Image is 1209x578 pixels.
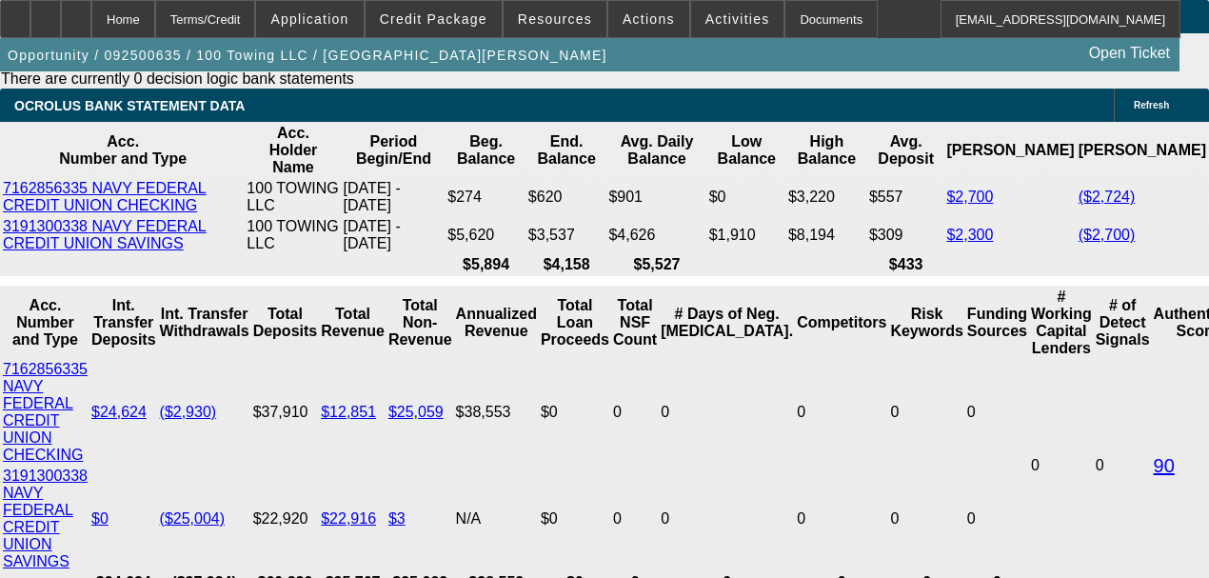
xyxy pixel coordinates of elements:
a: $3 [388,510,406,527]
a: $12,851 [321,404,376,420]
td: 0 [660,360,794,465]
th: Acc. Number and Type [2,124,244,177]
th: Low Balance [708,124,785,177]
th: Acc. Number and Type [2,288,89,358]
th: Avg. Daily Balance [607,124,705,177]
th: [PERSON_NAME] [1078,124,1207,177]
th: $5,894 [446,255,525,274]
td: [DATE] - [DATE] [343,179,446,215]
td: N/A [455,467,538,571]
th: Int. Transfer Withdrawals [159,288,250,358]
a: 90 [1154,455,1175,476]
td: $37,910 [252,360,319,465]
th: # Days of Neg. [MEDICAL_DATA]. [660,288,794,358]
a: 3191300338 NAVY FEDERAL CREDIT UNION SAVINGS [3,218,207,251]
th: $4,158 [527,255,606,274]
td: [DATE] - [DATE] [343,217,446,253]
td: 0 [796,360,887,465]
td: $901 [607,179,705,215]
span: Resources [518,11,592,27]
th: Period Begin/End [343,124,446,177]
th: Sum of the Total NSF Count and Total Overdraft Fee Count from Ocrolus [612,288,658,358]
td: $5,620 [446,217,525,253]
button: Actions [608,1,689,37]
span: Application [270,11,348,27]
td: $8,194 [787,217,866,253]
a: $2,700 [946,189,993,205]
span: 0 [1031,457,1040,473]
th: Acc. Holder Name [246,124,340,177]
a: Open Ticket [1081,37,1178,70]
a: $2,300 [946,227,993,243]
td: 0 [796,467,887,571]
a: ($2,700) [1079,227,1136,243]
th: [PERSON_NAME] [945,124,1075,177]
td: $1,910 [708,217,785,253]
td: $22,920 [252,467,319,571]
th: End. Balance [527,124,606,177]
a: ($2,724) [1079,189,1136,205]
td: 100 TOWING LLC [246,217,340,253]
button: Resources [504,1,606,37]
th: Avg. Deposit [868,124,944,177]
a: 7162856335 NAVY FEDERAL CREDIT UNION CHECKING [3,361,88,463]
th: Total Deposits [252,288,319,358]
td: $0 [540,467,610,571]
span: Activities [705,11,770,27]
th: Int. Transfer Deposits [90,288,157,358]
th: Total Non-Revenue [387,288,453,358]
td: 0 [889,467,963,571]
td: $0 [540,360,610,465]
td: $557 [868,179,944,215]
a: $0 [91,510,109,527]
td: $274 [446,179,525,215]
a: 3191300338 NAVY FEDERAL CREDIT UNION SAVINGS [3,468,88,569]
td: 0 [966,360,1028,465]
th: # of Detect Signals [1095,288,1151,358]
th: Competitors [796,288,887,358]
td: $3,537 [527,217,606,253]
th: Annualized Revenue [455,288,538,358]
td: 0 [612,360,658,465]
th: $5,527 [607,255,705,274]
th: High Balance [787,124,866,177]
td: 0 [612,467,658,571]
a: ($25,004) [160,510,226,527]
td: $4,626 [607,217,705,253]
th: $433 [868,255,944,274]
td: 0 [966,467,1028,571]
th: Risk Keywords [889,288,963,358]
button: Application [256,1,363,37]
span: Opportunity / 092500635 / 100 Towing LLC / [GEOGRAPHIC_DATA][PERSON_NAME] [8,48,607,63]
th: Total Revenue [320,288,386,358]
span: OCROLUS BANK STATEMENT DATA [14,98,245,113]
button: Activities [691,1,784,37]
td: $620 [527,179,606,215]
td: 100 TOWING LLC [246,179,340,215]
td: $0 [708,179,785,215]
a: ($2,930) [160,404,217,420]
td: $309 [868,217,944,253]
th: # Working Capital Lenders [1030,288,1093,358]
td: 0 [889,360,963,465]
th: Beg. Balance [446,124,525,177]
th: Total Loan Proceeds [540,288,610,358]
a: $24,624 [91,404,147,420]
a: 7162856335 NAVY FEDERAL CREDIT UNION CHECKING [3,180,207,213]
span: Actions [623,11,675,27]
span: Credit Package [380,11,487,27]
a: $25,059 [388,404,444,420]
td: $3,220 [787,179,866,215]
td: 0 [660,467,794,571]
td: 0 [1095,360,1151,571]
div: $38,553 [456,404,537,421]
a: $22,916 [321,510,376,527]
button: Credit Package [366,1,502,37]
span: Refresh [1134,100,1169,110]
th: Funding Sources [966,288,1028,358]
